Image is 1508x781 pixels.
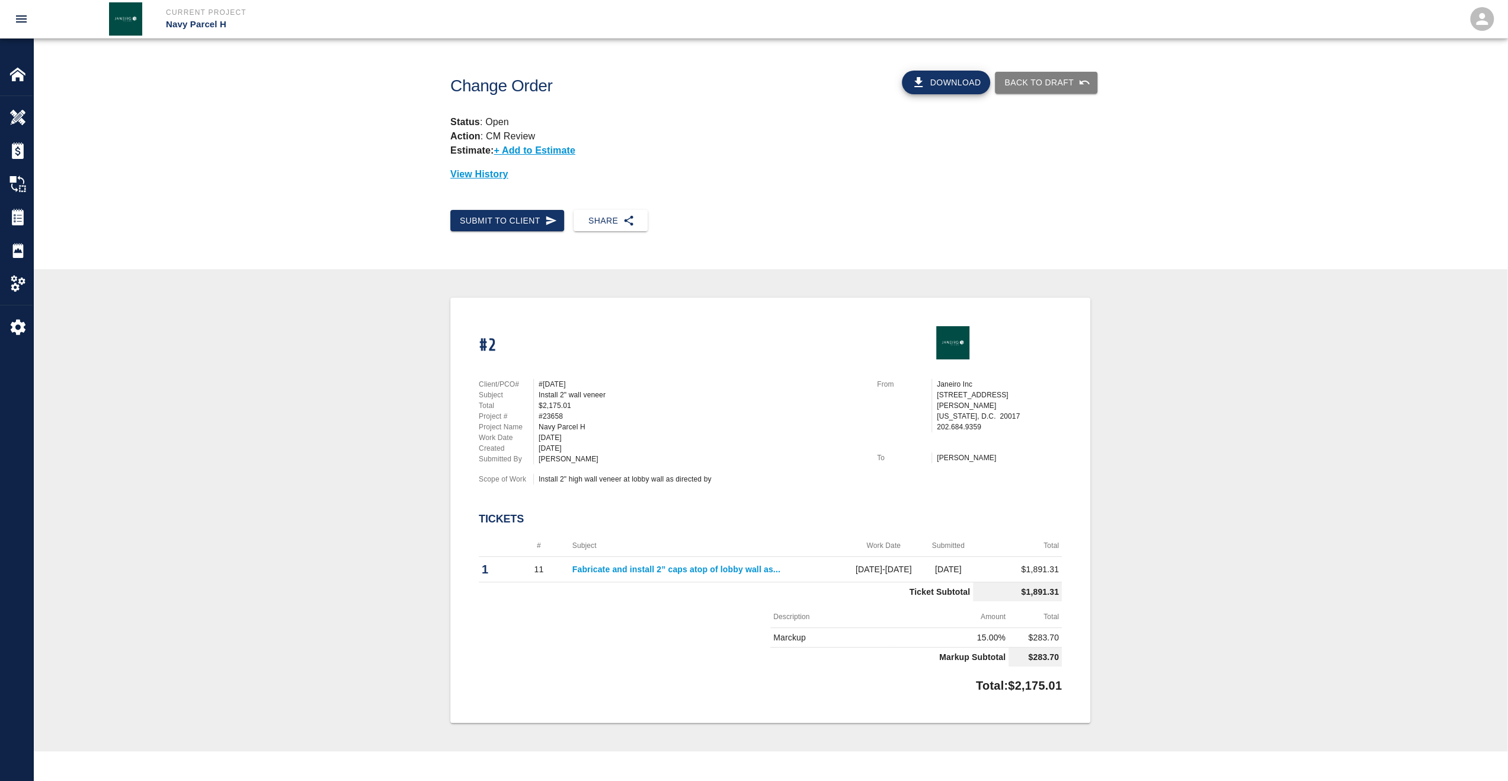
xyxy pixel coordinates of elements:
[450,145,494,155] strong: Estimate:
[937,379,1062,390] p: Janeiro Inc
[937,452,1062,463] p: [PERSON_NAME]
[450,210,564,232] button: Submit to Client
[482,560,505,578] p: 1
[877,379,931,390] p: From
[479,379,533,390] p: Client/PCO#
[539,454,863,464] div: [PERSON_NAME]
[923,535,973,557] th: Submitted
[479,443,533,454] p: Created
[539,443,863,454] div: [DATE]
[539,400,863,411] div: $2,175.01
[1008,628,1062,648] td: $283.70
[479,411,533,422] p: Project #
[844,557,923,582] td: [DATE]-[DATE]
[889,628,1008,648] td: 15.00%
[494,145,575,155] p: + Add to Estimate
[844,535,923,557] th: Work Date
[450,115,1090,129] p: : Open
[450,117,480,127] strong: Status
[166,18,818,31] p: Navy Parcel H
[770,648,1008,667] td: Markup Subtotal
[770,606,889,628] th: Description
[1008,606,1062,628] th: Total
[973,582,1062,602] td: $1,891.31
[539,411,863,422] div: #23658
[109,2,142,36] img: Janeiro Inc
[973,535,1062,557] th: Total
[539,432,863,443] div: [DATE]
[450,129,1090,144] p: : CM Review
[937,422,1062,432] p: 202.684.9359
[937,390,1062,422] p: [STREET_ADDRESS][PERSON_NAME] [US_STATE], D.C. 20017
[1008,648,1062,667] td: $283.70
[479,513,1062,526] h2: Tickets
[574,210,648,232] button: Share
[479,400,533,411] p: Total
[923,557,973,582] td: [DATE]
[539,379,863,390] div: #[DATE]
[902,71,991,94] button: Download
[976,671,1062,694] p: Total: $2,175.01
[539,390,863,400] div: Install 2" wall veneer
[450,131,481,141] strong: Action
[995,72,1097,94] button: Back to Draft
[973,557,1062,582] td: $1,891.31
[479,454,533,464] p: Submitted By
[508,557,569,582] td: 11
[877,452,931,463] p: To
[508,535,569,557] th: #
[479,390,533,400] p: Subject
[569,535,844,557] th: Subject
[479,432,533,443] p: Work Date
[770,628,889,648] td: Marckup
[572,565,780,574] a: Fabricate and install 2” caps atop of lobby wall as...
[479,474,533,484] p: Scope of Work
[539,422,863,432] div: Navy Parcel H
[1449,724,1508,781] iframe: Chat Widget
[479,336,496,355] h1: #2
[450,76,819,96] h1: Change Order
[539,474,863,484] div: Install 2" high wall veneer at lobby wall as directed by
[889,606,1008,628] th: Amount
[450,167,1090,181] p: View History
[936,326,969,359] img: Janeiro Inc
[166,7,818,18] p: Current Project
[479,422,533,432] p: Project Name
[7,5,36,33] button: open drawer
[479,582,973,602] td: Ticket Subtotal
